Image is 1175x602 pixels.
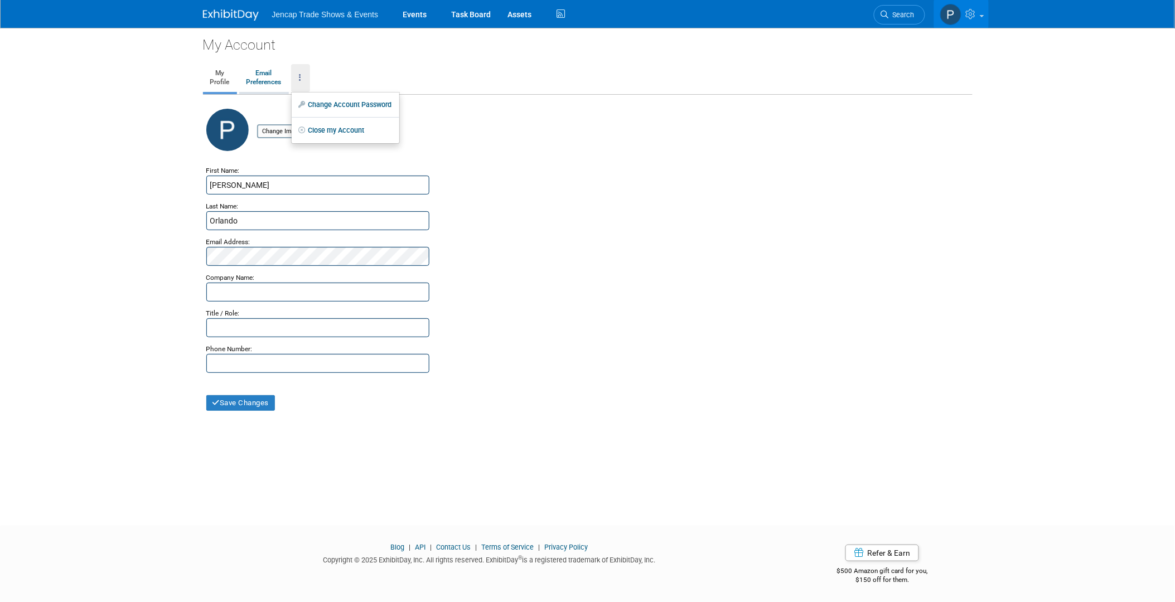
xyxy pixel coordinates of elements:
[206,167,240,174] small: First Name:
[792,575,973,585] div: $150 off for them.
[518,555,522,561] sup: ®
[390,543,404,551] a: Blog
[427,543,434,551] span: |
[845,545,919,561] a: Refer & Earn
[203,64,237,92] a: MyProfile
[206,238,250,246] small: Email Address:
[206,202,239,210] small: Last Name:
[292,96,399,113] a: Change Account Password
[481,543,534,551] a: Terms of Service
[239,64,289,92] a: EmailPreferences
[535,543,543,551] span: |
[544,543,588,551] a: Privacy Policy
[292,122,399,139] a: Close my Account
[472,543,480,551] span: |
[940,4,961,25] img: Paul Orlando
[206,309,240,317] small: Title / Role:
[406,543,413,551] span: |
[203,9,259,21] img: ExhibitDay
[272,10,379,19] span: Jencap Trade Shows & Events
[874,5,925,25] a: Search
[203,28,973,55] div: My Account
[203,552,776,565] div: Copyright © 2025 ExhibitDay, Inc. All rights reserved. ExhibitDay is a registered trademark of Ex...
[436,543,471,551] a: Contact Us
[889,11,915,19] span: Search
[415,543,425,551] a: API
[206,109,249,151] img: P.jpg
[206,274,255,281] small: Company Name:
[206,395,275,411] button: Save Changes
[206,345,253,353] small: Phone Number:
[792,559,973,585] div: $500 Amazon gift card for you,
